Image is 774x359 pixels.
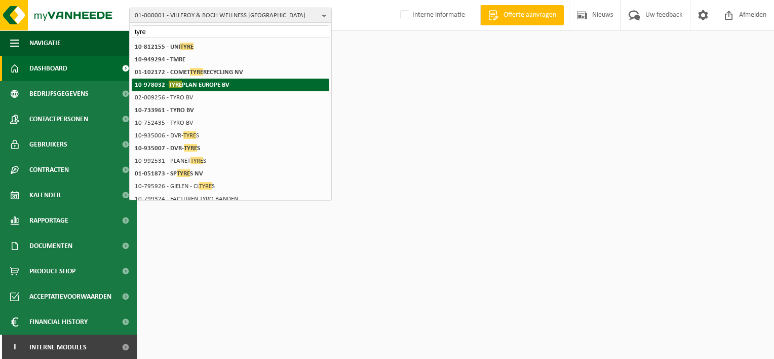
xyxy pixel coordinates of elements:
[132,193,329,205] li: 10-799324 - FACTUREN TYRO BANDEN
[29,132,67,157] span: Gebruikers
[29,233,72,259] span: Documenten
[132,117,329,129] li: 10-752435 - TYRO BV
[398,8,465,23] label: Interne informatie
[177,169,190,177] span: TYRE
[29,157,69,183] span: Contracten
[132,155,329,167] li: 10-992531 - PLANET S
[135,169,203,177] strong: 01-051873 - SP S NV
[29,106,88,132] span: Contactpersonen
[480,5,564,25] a: Offerte aanvragen
[135,8,318,23] span: 01-000001 - VILLEROY & BOCH WELLNESS [GEOGRAPHIC_DATA]
[29,309,88,335] span: Financial History
[29,81,89,106] span: Bedrijfsgegevens
[132,129,329,142] li: 10-935006 - DVR- S
[135,56,185,63] strong: 10-949294 - TMRE
[29,30,61,56] span: Navigatie
[184,144,197,152] span: TYRE
[132,180,329,193] li: 10-795926 - GIELEN - CL S
[169,81,182,88] span: TYRE
[180,43,193,50] span: TYRE
[199,182,212,190] span: TYRE
[29,259,75,284] span: Product Shop
[135,43,193,50] strong: 10-812155 - UNI
[29,56,67,81] span: Dashboard
[183,131,196,139] span: TYRE
[29,284,111,309] span: Acceptatievoorwaarden
[29,208,68,233] span: Rapportage
[29,183,61,208] span: Kalender
[132,91,329,104] li: 02-009256 - TYRO BV
[135,81,229,88] strong: 10-978032 - PLAN EUROPE BV
[190,157,203,164] span: TYRE
[132,25,329,38] input: Zoeken naar gekoppelde vestigingen
[190,68,203,76] span: TYRE
[135,107,194,114] strong: 10-733961 - TYRO BV
[135,68,243,76] strong: 01-102172 - COMET RECYCLING NV
[501,10,559,20] span: Offerte aanvragen
[135,144,200,152] strong: 10-935007 - DVR- S
[129,8,332,23] button: 01-000001 - VILLEROY & BOCH WELLNESS [GEOGRAPHIC_DATA]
